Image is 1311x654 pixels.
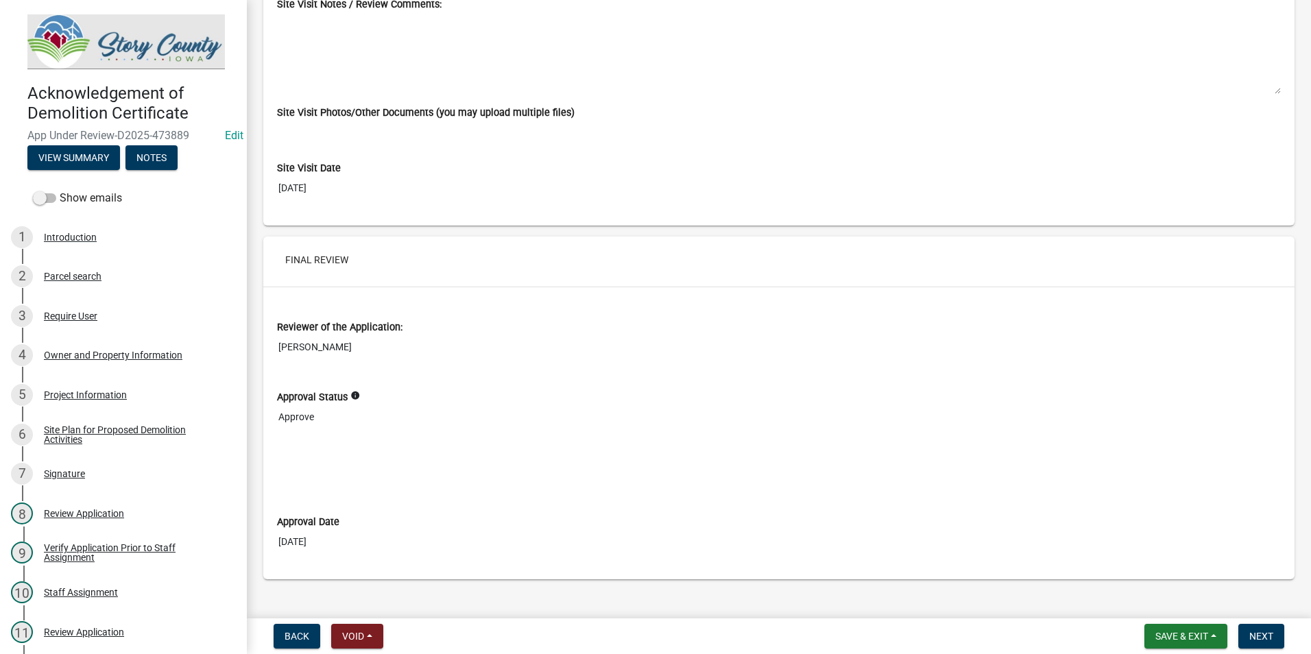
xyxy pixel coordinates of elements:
button: Void [331,624,383,649]
div: 7 [11,463,33,485]
wm-modal-confirm: Notes [125,153,178,164]
div: Review Application [44,509,124,518]
div: 10 [11,581,33,603]
div: Staff Assignment [44,588,118,597]
label: Reviewer of the Application: [277,323,402,332]
div: Parcel search [44,271,101,281]
div: Verify Application Prior to Staff Assignment [44,543,225,562]
div: 6 [11,424,33,446]
div: 4 [11,344,33,366]
div: Site Plan for Proposed Demolition Activities [44,425,225,444]
div: Project Information [44,390,127,400]
div: Introduction [44,232,97,242]
div: 3 [11,305,33,327]
div: 5 [11,384,33,406]
label: Approval Date [277,518,339,527]
img: Story County, Iowa [27,14,225,69]
div: Signature [44,469,85,479]
button: Next [1238,624,1284,649]
button: Back [274,624,320,649]
span: Void [342,631,364,642]
label: Approval Status [277,393,348,402]
div: 8 [11,502,33,524]
wm-modal-confirm: Summary [27,153,120,164]
h4: Acknowledgement of Demolition Certificate [27,84,236,123]
label: Site Visit Date [277,164,341,173]
span: App Under Review-D2025-473889 [27,129,219,142]
div: Review Application [44,627,124,637]
label: Site Visit Photos/Other Documents (you may upload multiple files) [277,108,575,118]
div: 2 [11,265,33,287]
button: View Summary [27,145,120,170]
div: 11 [11,621,33,643]
i: info [350,391,360,400]
div: Owner and Property Information [44,350,182,360]
wm-modal-confirm: Edit Application Number [225,129,243,142]
span: Save & Exit [1155,631,1208,642]
span: Back [285,631,309,642]
button: Notes [125,145,178,170]
label: Show emails [33,190,122,206]
a: Edit [225,129,243,142]
div: Require User [44,311,97,321]
button: Save & Exit [1144,624,1227,649]
span: Next [1249,631,1273,642]
button: Final Review [274,247,359,272]
div: 1 [11,226,33,248]
div: 9 [11,542,33,564]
